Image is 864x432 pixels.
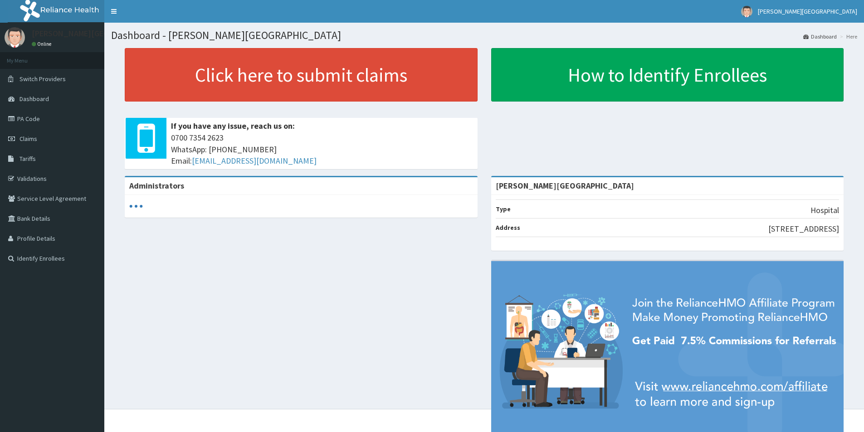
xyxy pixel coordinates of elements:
[20,75,66,83] span: Switch Providers
[129,180,184,191] b: Administrators
[125,48,478,102] a: Click here to submit claims
[758,7,857,15] span: [PERSON_NAME][GEOGRAPHIC_DATA]
[171,132,473,167] span: 0700 7354 2623 WhatsApp: [PHONE_NUMBER] Email:
[32,29,166,38] p: [PERSON_NAME][GEOGRAPHIC_DATA]
[20,95,49,103] span: Dashboard
[20,135,37,143] span: Claims
[111,29,857,41] h1: Dashboard - [PERSON_NAME][GEOGRAPHIC_DATA]
[838,33,857,40] li: Here
[491,48,844,102] a: How to Identify Enrollees
[5,27,25,48] img: User Image
[129,199,143,213] svg: audio-loading
[496,223,520,232] b: Address
[192,155,317,166] a: [EMAIL_ADDRESS][DOMAIN_NAME]
[496,205,511,213] b: Type
[32,41,54,47] a: Online
[803,33,837,40] a: Dashboard
[768,223,839,235] p: [STREET_ADDRESS]
[741,6,752,17] img: User Image
[810,204,839,216] p: Hospital
[496,180,634,191] strong: [PERSON_NAME][GEOGRAPHIC_DATA]
[171,121,295,131] b: If you have any issue, reach us on:
[20,155,36,163] span: Tariffs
